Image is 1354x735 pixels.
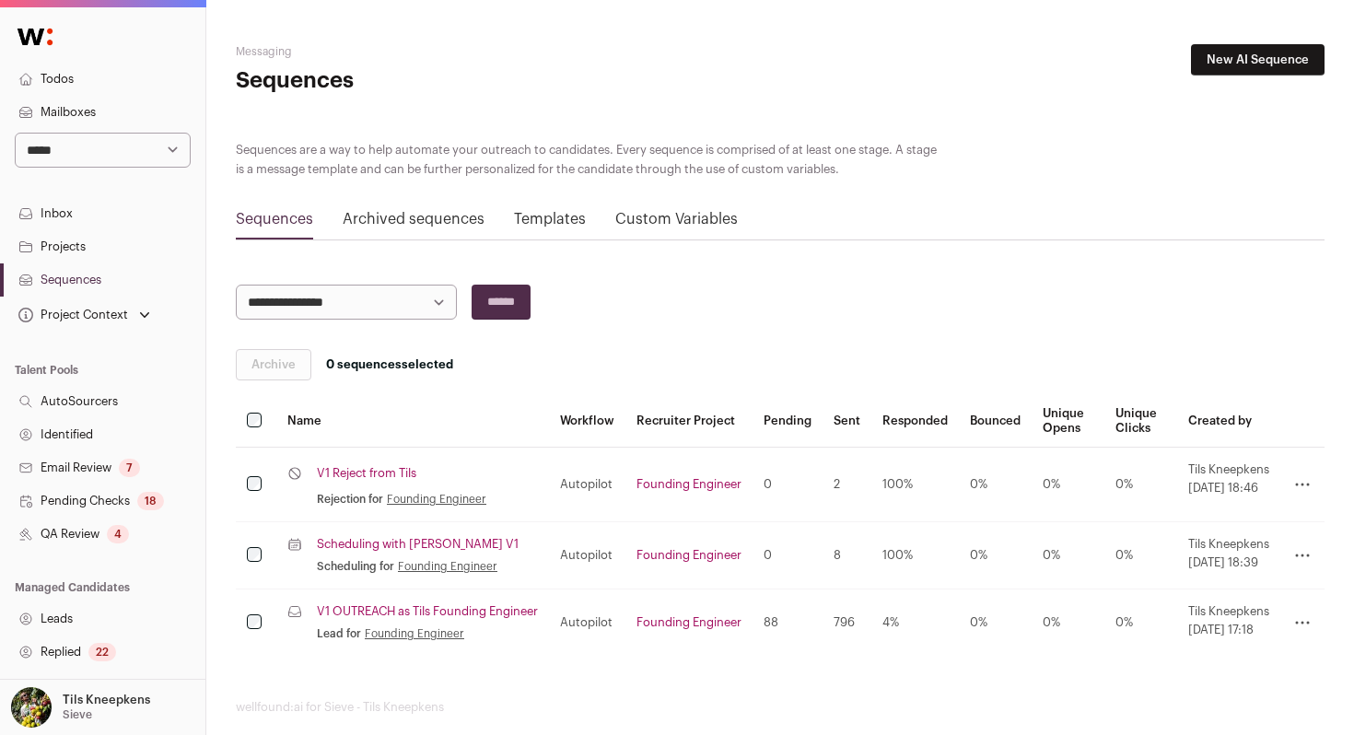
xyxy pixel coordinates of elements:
[1177,395,1280,448] th: Created by
[137,492,164,510] div: 18
[365,626,464,641] a: Founding Engineer
[236,700,1325,715] footer: wellfound:ai for Sieve - Tils Kneepkens
[326,357,453,372] span: selected
[317,466,416,481] a: V1 Reject from Tils
[959,522,1032,589] td: 0%
[15,302,154,328] button: Open dropdown
[823,589,871,657] td: 796
[959,589,1032,657] td: 0%
[1104,448,1177,522] td: 0%
[236,66,599,96] h1: Sequences
[549,448,625,522] td: Autopilot
[236,140,943,179] div: Sequences are a way to help automate your outreach to candidates. Every sequence is comprised of ...
[871,448,959,522] td: 100%
[1188,623,1269,637] span: [DATE] 17:18
[1188,555,1269,570] span: [DATE] 18:39
[88,643,116,661] div: 22
[317,537,519,552] a: Scheduling with [PERSON_NAME] V1
[236,212,313,227] a: Sequences
[317,626,361,641] span: Lead for
[1104,395,1177,448] th: Unique Clicks
[1177,448,1280,510] td: Tils Kneepkens
[1032,395,1104,448] th: Unique Opens
[387,492,486,507] a: Founding Engineer
[7,18,63,55] img: Wellfound
[326,358,402,370] span: 0 sequences
[625,395,753,448] th: Recruiter Project
[7,687,154,728] button: Open dropdown
[636,549,741,561] a: Founding Engineer
[549,395,625,448] th: Workflow
[1191,44,1325,76] a: New AI Sequence
[63,707,92,722] p: Sieve
[398,559,497,574] a: Founding Engineer
[753,448,823,522] td: 0
[753,522,823,589] td: 0
[15,308,128,322] div: Project Context
[636,478,741,490] a: Founding Engineer
[1104,589,1177,657] td: 0%
[871,589,959,657] td: 4%
[549,522,625,589] td: Autopilot
[343,212,484,227] a: Archived sequences
[1104,522,1177,589] td: 0%
[11,687,52,728] img: 6689865-medium_jpg
[1032,589,1104,657] td: 0%
[236,44,599,59] h2: Messaging
[317,492,383,507] span: Rejection for
[636,616,741,628] a: Founding Engineer
[871,522,959,589] td: 100%
[63,693,150,707] p: Tils Kneepkens
[549,589,625,657] td: Autopilot
[514,212,586,227] a: Templates
[1032,448,1104,522] td: 0%
[317,604,538,619] a: V1 OUTREACH as Tils Founding Engineer
[823,448,871,522] td: 2
[1188,481,1269,496] span: [DATE] 18:46
[1177,522,1280,585] td: Tils Kneepkens
[959,395,1032,448] th: Bounced
[107,525,129,543] div: 4
[317,559,394,574] span: Scheduling for
[1032,522,1104,589] td: 0%
[823,395,871,448] th: Sent
[959,448,1032,522] td: 0%
[119,459,140,477] div: 7
[753,395,823,448] th: Pending
[276,395,549,448] th: Name
[1177,589,1280,652] td: Tils Kneepkens
[615,212,738,227] a: Custom Variables
[753,589,823,657] td: 88
[823,522,871,589] td: 8
[871,395,959,448] th: Responded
